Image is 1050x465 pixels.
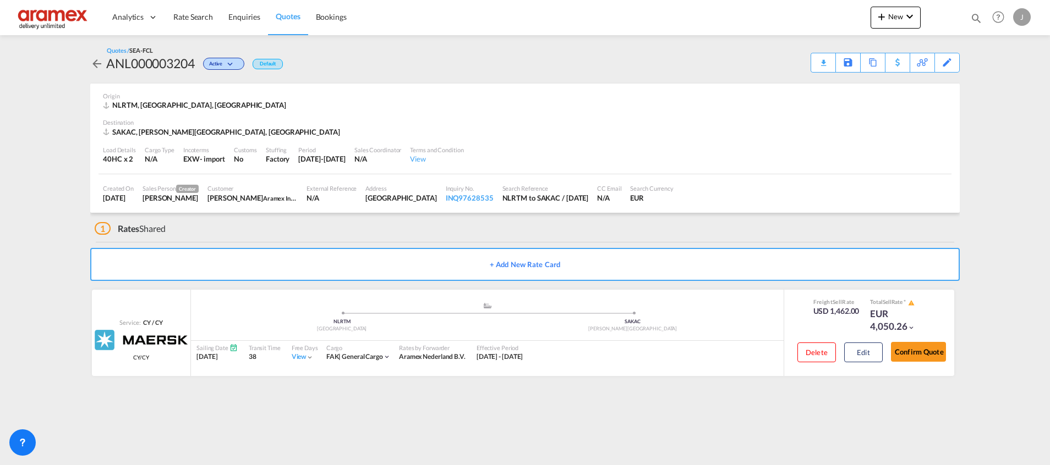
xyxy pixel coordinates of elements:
div: general cargo [326,352,383,362]
div: External Reference [307,184,357,192]
div: Incoterms [183,146,225,154]
button: Delete [797,342,836,362]
div: N/A [597,193,621,203]
div: [PERSON_NAME][GEOGRAPHIC_DATA] [488,325,779,333]
img: dca169e0c7e311edbe1137055cab269e.png [17,5,91,30]
div: EUR 4,050.26 [870,307,925,334]
md-icon: icon-chevron-down [225,62,238,68]
md-icon: Schedules Available [229,344,238,352]
div: Sailing Date [196,344,238,352]
button: icon-plus 400-fgNewicon-chevron-down [871,7,921,29]
div: [GEOGRAPHIC_DATA] [196,325,488,333]
span: Service: [119,318,140,326]
div: icon-arrow-left [90,54,106,72]
div: Sales Person [143,184,199,193]
span: Active [209,60,225,71]
div: Inquiry No. [446,184,494,192]
div: Default [253,59,283,69]
button: Confirm Quote [891,342,946,362]
span: CY/CY [133,353,149,361]
span: New [875,12,916,21]
div: EXW [183,154,200,164]
span: Creator [176,185,199,193]
span: Bookings [316,12,347,21]
span: Quotes [276,12,300,21]
md-icon: icon-chevron-down [903,10,916,23]
div: Quotes /SEA-FCL [107,46,153,54]
div: Rates by Forwarder [399,344,466,352]
button: icon-alert [907,298,915,307]
div: Shared [95,223,166,235]
div: Freight Rate [813,298,860,306]
md-icon: icon-chevron-down [383,353,391,361]
div: Load Details [103,146,136,154]
div: Customer [207,184,298,192]
div: N/A [145,154,174,164]
div: Stuffing [266,146,289,154]
div: No [234,154,257,164]
md-icon: assets/icons/custom/ship-fill.svg [481,303,494,308]
span: FAK [326,352,342,361]
span: Enquiries [228,12,260,21]
div: - import [200,154,225,164]
div: N/A [307,193,357,203]
div: [DATE] [196,352,238,362]
div: NLRTM, Rotterdam, Europe [103,100,289,110]
button: Edit [844,342,883,362]
div: Period [298,146,346,154]
div: INQ97628535 [446,193,494,203]
span: Rates [118,223,140,234]
div: CC Email [597,184,621,192]
span: Aramex Nederland B.V. [399,352,466,361]
span: SEA-FCL [129,47,152,54]
div: SAKAC [488,318,779,325]
md-icon: icon-chevron-down [907,324,915,331]
div: Origin [103,92,947,100]
div: Factory Stuffing [266,154,289,164]
div: J [1013,8,1031,26]
span: Sell [833,298,842,305]
span: | [338,352,341,361]
span: Sell [883,298,892,305]
div: Search Reference [502,184,589,192]
div: Destination [103,118,947,126]
div: Dubai [365,193,436,203]
img: Maersk | Spot [95,330,188,351]
span: Aramex International – [GEOGRAPHIC_DATA], [GEOGRAPHIC_DATA] [263,193,447,202]
div: 40HC x 2 [103,154,136,164]
div: Search Currency [630,184,674,192]
md-icon: icon-chevron-down [306,353,314,361]
md-icon: icon-magnify [970,12,982,24]
span: Help [989,8,1008,26]
div: Customs [234,146,257,154]
div: Help [989,8,1013,27]
div: Janice Camporaso [143,193,199,203]
div: Address [365,184,436,192]
div: Viewicon-chevron-down [292,352,314,362]
div: SAKAC, King Abdullah City, Middle East [103,127,342,137]
div: Sales Coordinator [354,146,401,154]
button: + Add New Rate Card [90,248,960,281]
div: Cargo Type [145,146,174,154]
div: Terms and Condition [410,146,463,154]
div: Transit Time [249,344,281,352]
div: Mohamed Bazil Khan [207,193,298,203]
div: icon-magnify [970,12,982,29]
div: View [410,154,463,164]
span: Subject to Remarks [903,298,907,305]
span: 1 [95,222,111,235]
div: Cargo [326,344,391,352]
md-icon: icon-alert [908,300,915,306]
md-icon: icon-plus 400-fg [875,10,888,23]
div: NLRTM to SAKAC / 2 Sep 2025 [502,193,589,203]
div: ANL000003204 [106,54,195,72]
md-icon: icon-arrow-left [90,57,103,70]
div: NLRTM [196,318,488,325]
div: Effective Period [477,344,523,352]
div: Change Status Here [195,54,247,72]
div: 30 Sep 2025 [103,193,134,203]
div: CY / CY [140,318,162,326]
div: N/A [354,154,401,164]
span: Analytics [112,12,144,23]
